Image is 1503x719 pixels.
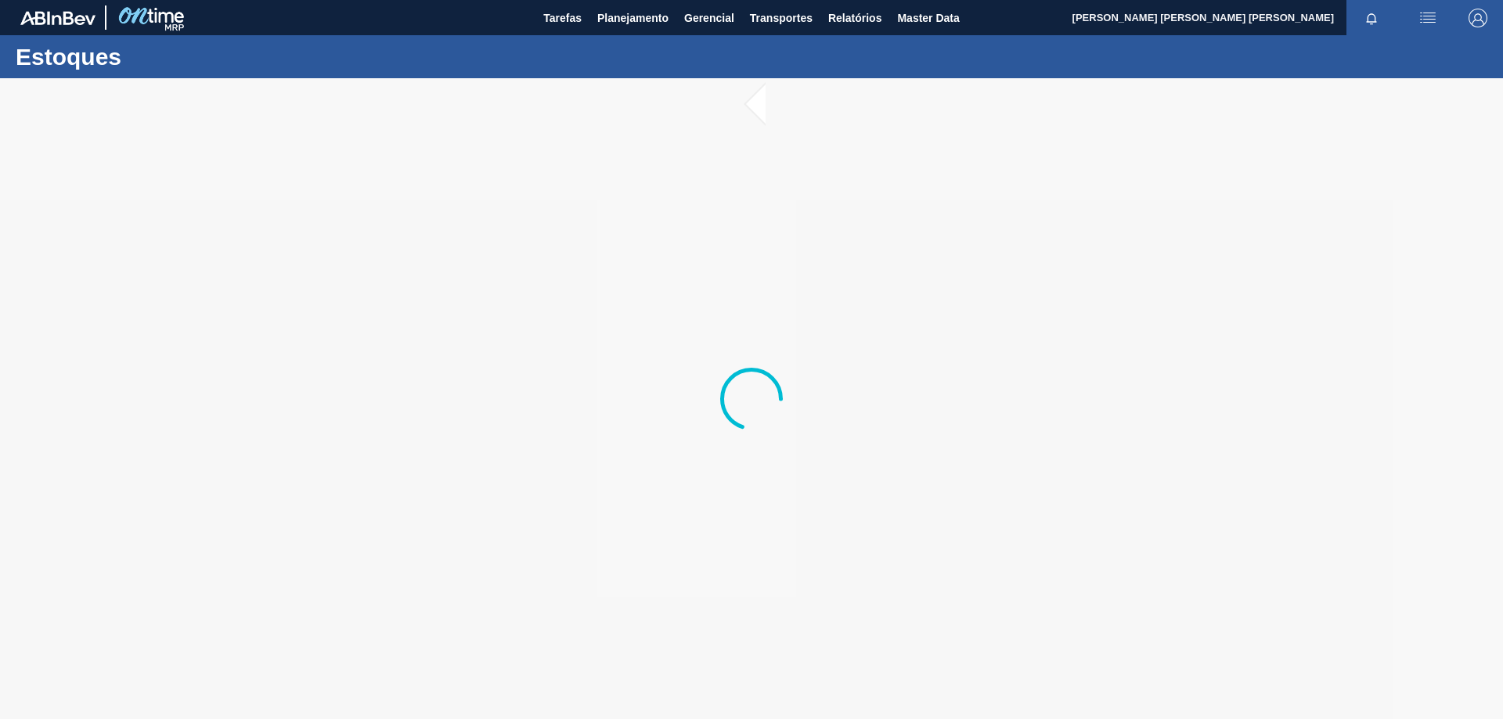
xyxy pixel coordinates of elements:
span: Transportes [750,9,813,27]
span: Tarefas [543,9,582,27]
button: Notificações [1346,7,1397,29]
img: TNhmsLtSVTkK8tSr43FrP2fwEKptu5GPRR3wAAAABJRU5ErkJggg== [20,11,96,25]
img: userActions [1418,9,1437,27]
h1: Estoques [16,48,294,66]
span: Gerencial [684,9,734,27]
span: Planejamento [597,9,669,27]
span: Relatórios [828,9,881,27]
img: Logout [1469,9,1487,27]
span: Master Data [897,9,959,27]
